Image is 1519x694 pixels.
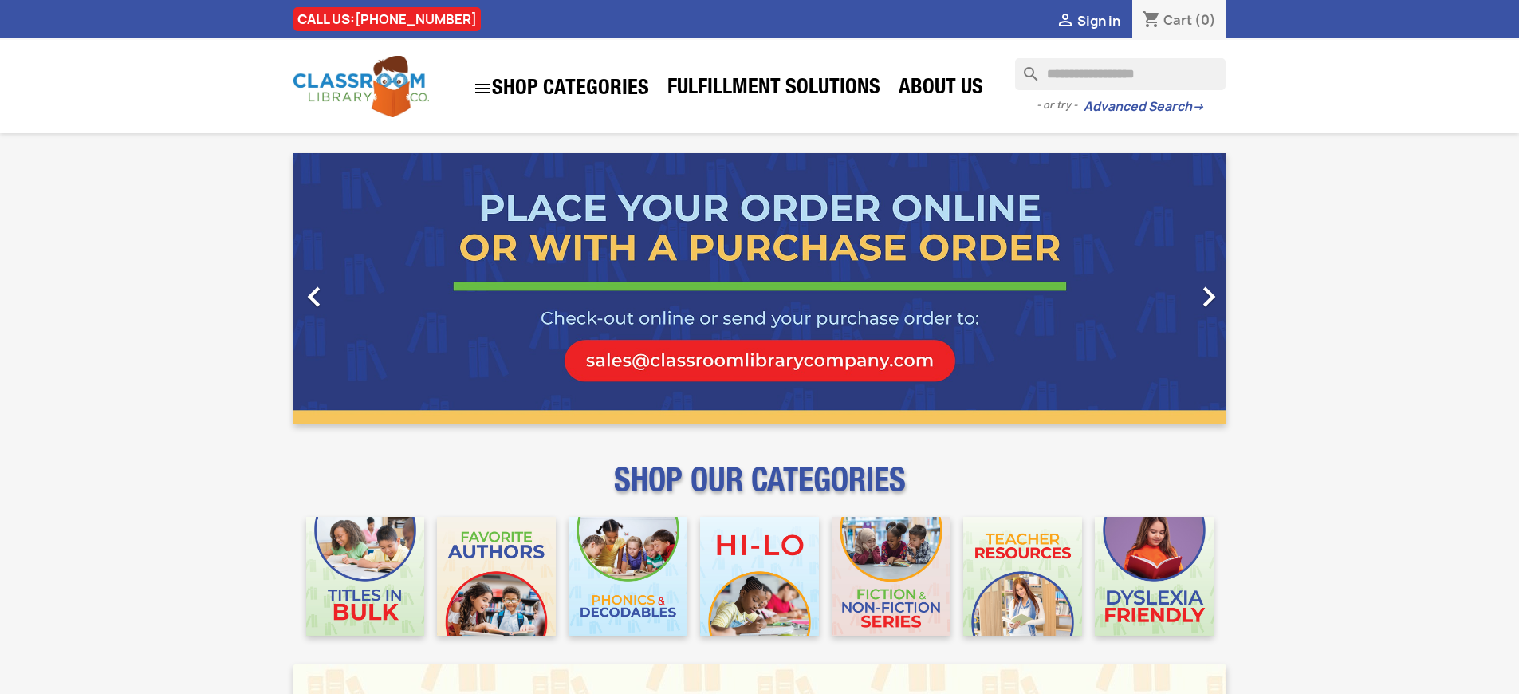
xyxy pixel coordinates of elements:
span: Cart [1163,11,1192,29]
span: (0) [1194,11,1216,29]
p: SHOP OUR CATEGORIES [293,475,1226,504]
i: search [1015,58,1034,77]
img: CLC_Fiction_Nonfiction_Mobile.jpg [832,517,950,636]
a: SHOP CATEGORIES [465,71,657,106]
i: shopping_cart [1142,11,1161,30]
img: CLC_HiLo_Mobile.jpg [700,517,819,636]
i:  [1189,277,1229,317]
i:  [1056,12,1075,31]
ul: Carousel container [293,153,1226,424]
a: About Us [891,73,991,105]
a: Next [1086,153,1226,424]
img: CLC_Phonics_And_Decodables_Mobile.jpg [569,517,687,636]
img: CLC_Dyslexia_Mobile.jpg [1095,517,1214,636]
img: Classroom Library Company [293,56,429,117]
a:  Sign in [1056,12,1120,30]
span: → [1192,99,1204,115]
input: Search [1015,58,1226,90]
a: Fulfillment Solutions [659,73,888,105]
div: CALL US: [293,7,481,31]
i:  [473,79,492,98]
span: - or try - [1037,97,1084,113]
img: CLC_Bulk_Mobile.jpg [306,517,425,636]
img: CLC_Favorite_Authors_Mobile.jpg [437,517,556,636]
a: [PHONE_NUMBER] [355,10,477,28]
img: CLC_Teacher_Resources_Mobile.jpg [963,517,1082,636]
span: Sign in [1077,12,1120,30]
i:  [294,277,334,317]
a: Advanced Search→ [1084,99,1204,115]
a: Previous [293,153,434,424]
